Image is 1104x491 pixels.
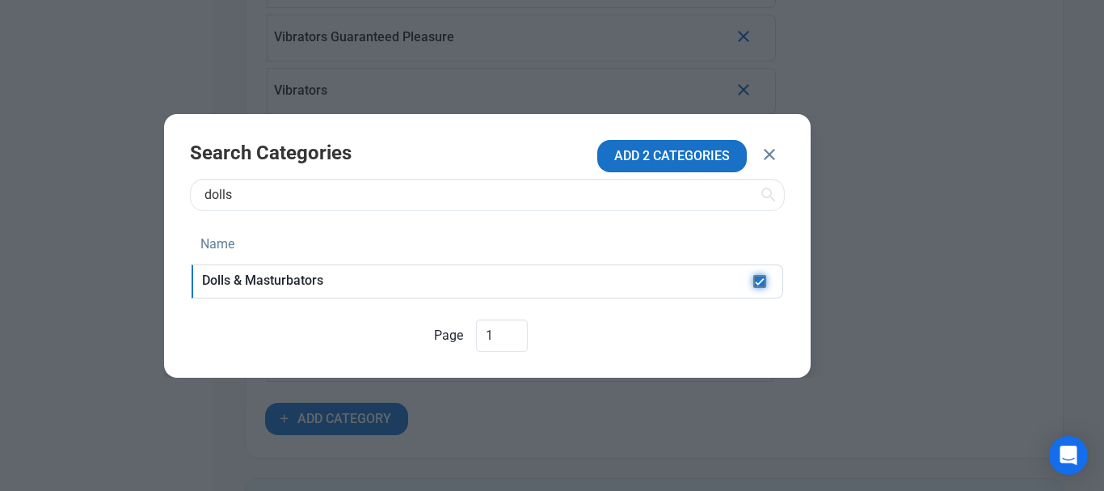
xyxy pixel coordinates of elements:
div: Open Intercom Messenger [1049,436,1088,475]
span: ADD 2 CATEGORIES [614,146,730,166]
input: Category name, etc... [190,179,785,211]
span: Name [200,235,234,254]
h2: Search Categories [190,140,590,166]
p: Dolls & Masturbators [202,273,740,288]
button: ADD 2 CATEGORIES [597,140,747,172]
div: Page [190,320,785,352]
